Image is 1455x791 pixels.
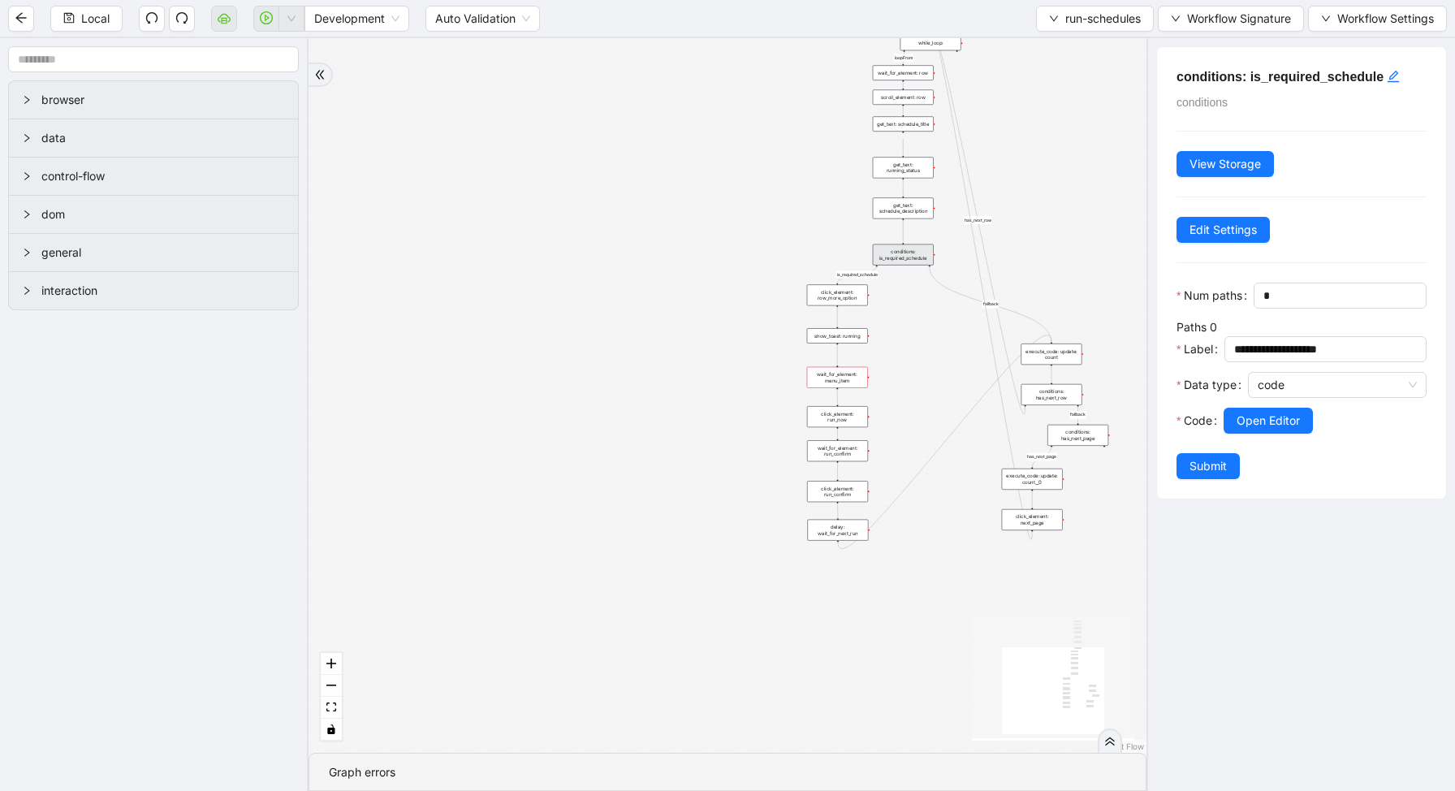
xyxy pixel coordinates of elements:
[894,52,913,63] g: Edge from while_loop: to wait_for_element: row
[1258,373,1417,397] span: code
[1184,412,1212,430] span: Code
[1171,14,1181,24] span: down
[211,6,237,32] button: cloud-server
[1387,67,1400,86] div: click to edit id
[1049,14,1059,24] span: down
[873,244,934,266] div: conditions: is_required_schedule
[807,367,868,388] div: wait_for_element: menu_item
[22,210,32,219] span: right
[1021,344,1082,365] div: execute_code: update: count
[1177,67,1427,87] h5: conditions: is_required_schedule
[321,719,342,741] button: toggle interactivity
[287,14,296,24] span: down
[807,328,868,344] div: show_toast: running
[1002,509,1063,530] div: click_element: next_page
[9,234,298,271] div: general
[1102,741,1144,751] a: React Flow attribution
[314,6,399,31] span: Development
[807,481,868,502] div: click_element: run_confirm
[900,36,961,51] div: while_loop:
[41,282,285,300] span: interaction
[1065,10,1141,28] span: run-schedules
[873,65,934,80] div: wait_for_element: row
[8,6,34,32] button: arrow-left
[9,81,298,119] div: browser
[1026,447,1056,467] g: Edge from conditions: has_next_page to execute_code: update: count__0
[1177,96,1228,109] span: conditions
[9,272,298,309] div: interaction
[952,57,962,67] span: plus-circle
[1069,406,1086,423] g: Edge from conditions: has_next_row to conditions: has_next_page
[41,129,285,147] span: data
[807,406,868,427] div: click_element: run_now
[41,91,285,109] span: browser
[253,6,279,32] button: play-circle
[41,205,285,223] span: dom
[314,69,326,80] span: double-right
[321,653,342,675] button: zoom in
[873,157,934,178] div: get_text: running_status
[145,11,158,24] span: undo
[807,520,868,541] div: delay: wait_for_next_run
[22,171,32,181] span: right
[278,6,304,32] button: down
[873,89,934,105] div: scroll_element: row
[836,266,879,283] g: Edge from conditions: is_required_schedule to click_element: row_more_option
[260,11,273,24] span: play-circle
[81,10,110,28] span: Local
[22,133,32,143] span: right
[1187,10,1291,28] span: Workflow Signature
[41,167,285,185] span: control-flow
[1177,320,1217,334] label: Paths 0
[838,335,1051,549] g: Edge from delay: wait_for_next_run to execute_code: update: count
[139,6,165,32] button: undo
[218,11,231,24] span: cloud-server
[15,11,28,24] span: arrow-left
[930,266,1051,342] g: Edge from conditions: is_required_schedule to execute_code: update: count
[50,6,123,32] button: saveLocal
[1104,736,1116,747] span: double-right
[1002,469,1063,490] div: execute_code: update: count__0
[1047,425,1108,446] div: conditions: has_next_pageplus-circle
[1021,384,1082,405] div: conditions: has_next_row
[175,11,188,24] span: redo
[169,6,195,32] button: redo
[9,158,298,195] div: control-flow
[1177,453,1240,479] button: Submit
[873,116,934,132] div: get_text: schedule_title
[9,119,298,157] div: data
[1237,412,1300,430] span: Open Editor
[807,284,868,305] div: click_element: row_more_option
[930,26,1032,540] g: Edge from click_element: next_page to while_loop:
[1158,6,1304,32] button: downWorkflow Signature
[435,6,530,31] span: Auto Validation
[873,197,934,218] div: get_text: schedule_description
[807,440,868,461] div: wait_for_element: run_confirm
[900,36,961,51] div: while_loop:plus-circle
[1308,6,1447,32] button: downWorkflow Settings
[41,244,285,262] span: general
[9,196,298,233] div: dom
[22,95,32,105] span: right
[329,763,1126,781] div: Graph errors
[1047,425,1108,446] div: conditions: has_next_page
[1224,408,1313,434] button: Open Editor
[22,248,32,257] span: right
[321,675,342,697] button: zoom out
[1177,217,1270,243] button: Edit Settings
[930,26,1025,414] g: Edge from conditions: has_next_row to while_loop:
[1099,452,1110,462] span: plus-circle
[63,12,75,24] span: save
[1321,14,1331,24] span: down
